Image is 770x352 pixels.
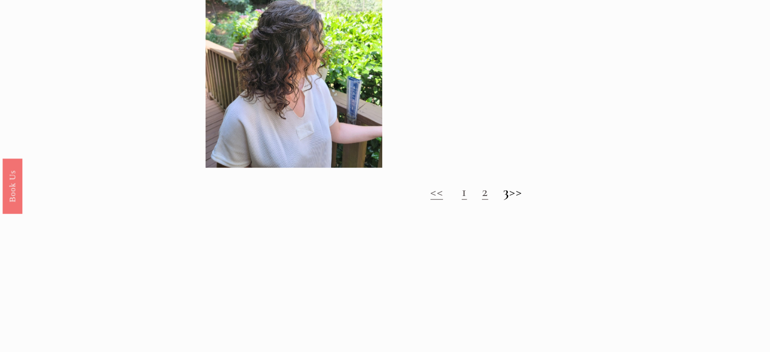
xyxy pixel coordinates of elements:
[3,158,22,213] a: Book Us
[206,183,747,200] h2: >>
[462,183,467,200] a: 1
[430,183,443,200] a: <<
[503,183,509,200] strong: 3
[482,183,488,200] a: 2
